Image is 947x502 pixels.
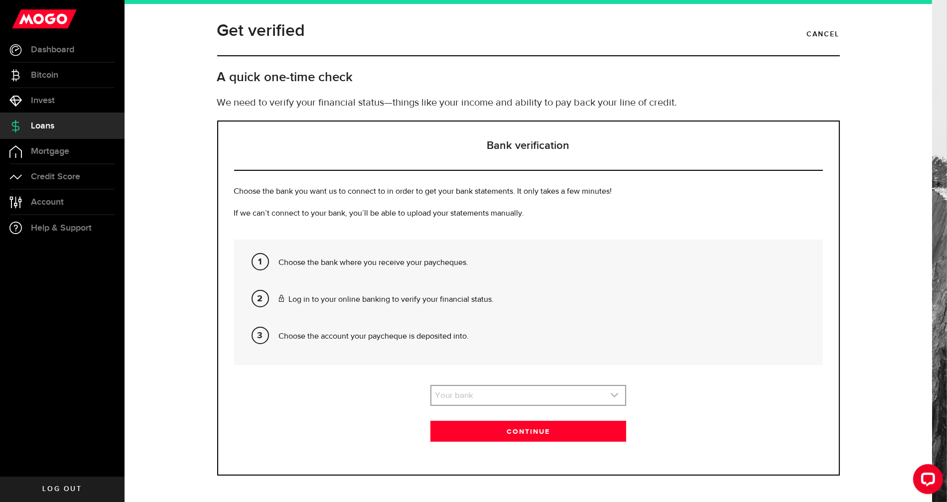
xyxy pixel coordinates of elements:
span: Log out [42,486,82,493]
a: expand select [431,386,626,405]
span: Dashboard [31,45,74,54]
p: If we can’t connect to your bank, you’ll be able to upload your statements manually. [234,208,823,220]
iframe: LiveChat chat widget [905,460,947,502]
p: Choose the bank you want us to connect to in order to get your bank statements. It only takes a f... [234,186,823,198]
p: Choose the bank where you receive your paycheques. [279,257,815,269]
h1: Get verified [217,18,305,44]
h2: A quick one-time check [217,69,840,86]
span: Account [31,198,64,207]
span: Invest [31,96,55,105]
span: Bitcoin [31,71,58,80]
span: Help & Support [31,224,92,233]
a: Cancel [807,26,839,43]
p: Choose the account your paycheque is deposited into. [279,331,815,343]
span: Mortgage [31,147,69,156]
span: Loans [31,122,54,130]
button: Continue [430,421,627,442]
p: Log in to your online banking to verify your financial status. [279,294,815,306]
p: We need to verify your financial status—things like your income and ability to pay back your line... [217,96,840,111]
h3: Bank verification [234,122,823,171]
span: Credit Score [31,172,80,181]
